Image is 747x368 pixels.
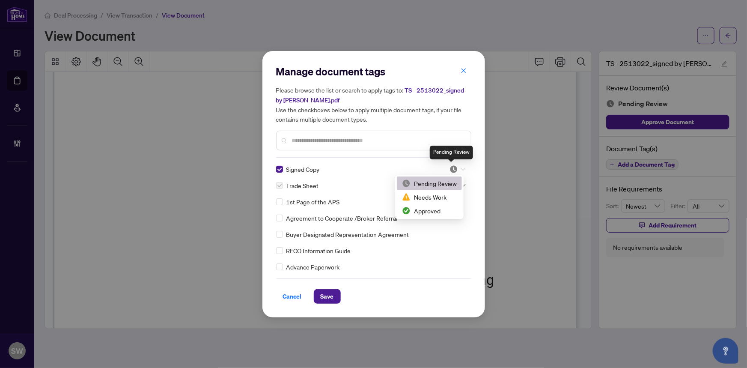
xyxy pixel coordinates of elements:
div: Pending Review [397,177,462,190]
span: Save [321,290,334,303]
span: Advance Paperwork [286,262,340,272]
span: Cancel [283,290,302,303]
span: Buyer Designated Representation Agreement [286,230,409,239]
div: Approved [397,204,462,218]
span: close [461,68,467,74]
span: Pending Review [449,165,466,174]
div: Needs Work [397,190,462,204]
span: Agreement to Cooperate /Broker Referral [286,213,398,223]
img: status [402,206,411,215]
span: Trade Sheet [286,181,319,190]
h5: Please browse the list or search to apply tags to: Use the checkboxes below to apply multiple doc... [276,85,471,124]
button: Save [314,289,341,304]
img: status [402,179,411,188]
button: Open asap [713,338,738,364]
div: Needs Work [402,192,457,202]
img: status [449,165,458,174]
div: Pending Review [430,146,473,159]
div: Approved [402,206,457,215]
h2: Manage document tags [276,65,471,78]
span: 1st Page of the APS [286,197,340,206]
span: Signed Copy [286,165,320,174]
button: Cancel [276,289,309,304]
div: Pending Review [402,179,457,188]
span: RECO Information Guide [286,246,351,255]
img: status [402,193,411,201]
span: TS - 2513022_signed by [PERSON_NAME].pdf [276,87,464,104]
